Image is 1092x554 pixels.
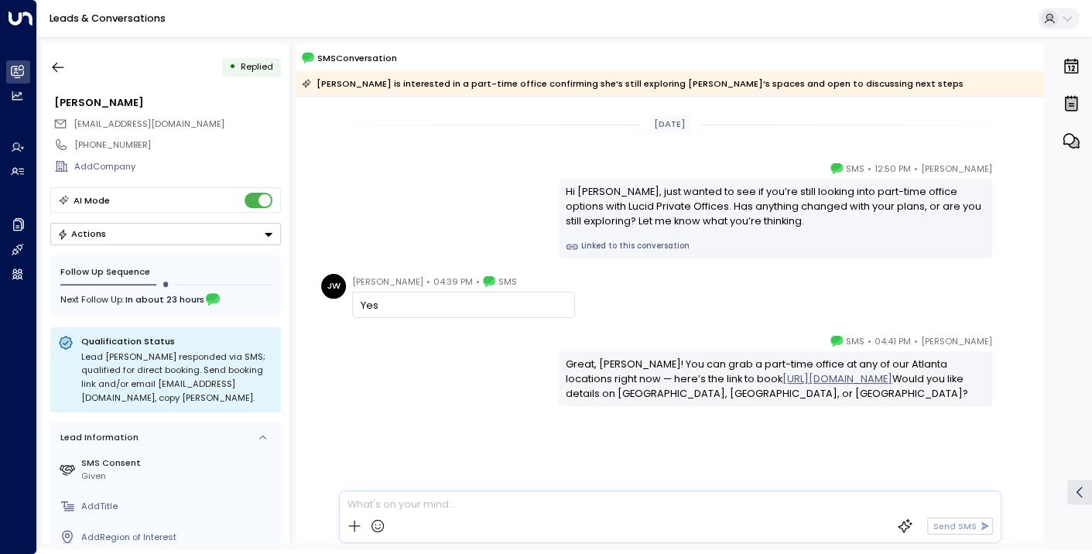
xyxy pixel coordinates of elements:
span: SMS [498,274,517,289]
span: • [426,274,430,289]
span: SMS [846,161,864,176]
span: • [868,161,871,176]
label: SMS Consent [81,457,276,470]
div: [PERSON_NAME] [54,95,280,110]
div: Actions [57,228,106,239]
img: 17_headshot.jpg [998,333,1023,358]
span: • [914,161,918,176]
div: Lead [PERSON_NAME] responded via SMS; qualified for direct booking. Send booking link and/or emai... [81,351,273,405]
div: Great, [PERSON_NAME]! You can grab a part-time office at any of our Atlanta locations right now —... [566,357,984,402]
span: SMS Conversation [317,51,397,65]
a: Leads & Conversations [50,12,166,25]
span: Replied [241,60,273,73]
span: In about 23 hours [125,291,204,308]
a: [URL][DOMAIN_NAME] [782,371,892,386]
div: Yes [361,298,567,313]
div: Follow Up Sequence [60,265,271,279]
div: Lead Information [56,431,139,444]
div: AddCompany [74,160,280,173]
div: Button group with a nested menu [50,223,281,245]
span: [EMAIL_ADDRESS][DOMAIN_NAME] [74,118,224,130]
div: [DATE] [649,115,691,133]
span: 12:50 PM [875,161,911,176]
span: [PERSON_NAME] [921,333,992,349]
span: internationallasertherapy@gmail.com [74,118,224,131]
div: [PERSON_NAME] is interested in a part-time office confirming she’s still exploring [PERSON_NAME]’... [302,76,964,91]
div: [PHONE_NUMBER] [74,138,280,152]
div: AddRegion of Interest [81,531,276,544]
img: 17_headshot.jpg [998,161,1023,186]
span: • [868,333,871,349]
div: AI Mode [74,193,110,208]
button: Actions [50,223,281,245]
a: Linked to this conversation [566,241,984,253]
span: SMS [846,333,864,349]
p: Qualification Status [81,335,273,347]
span: 04:41 PM [875,333,911,349]
div: • [228,56,235,78]
div: AddTitle [81,500,276,513]
div: Given [81,470,276,483]
div: JW [321,274,346,299]
div: Next Follow Up: [60,291,271,308]
span: • [914,333,918,349]
span: • [476,274,480,289]
span: [PERSON_NAME] [921,161,992,176]
div: Hi [PERSON_NAME], just wanted to see if you’re still looking into part-time office options with L... [566,184,984,229]
span: [PERSON_NAME] [352,274,423,289]
span: 04:39 PM [433,274,473,289]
